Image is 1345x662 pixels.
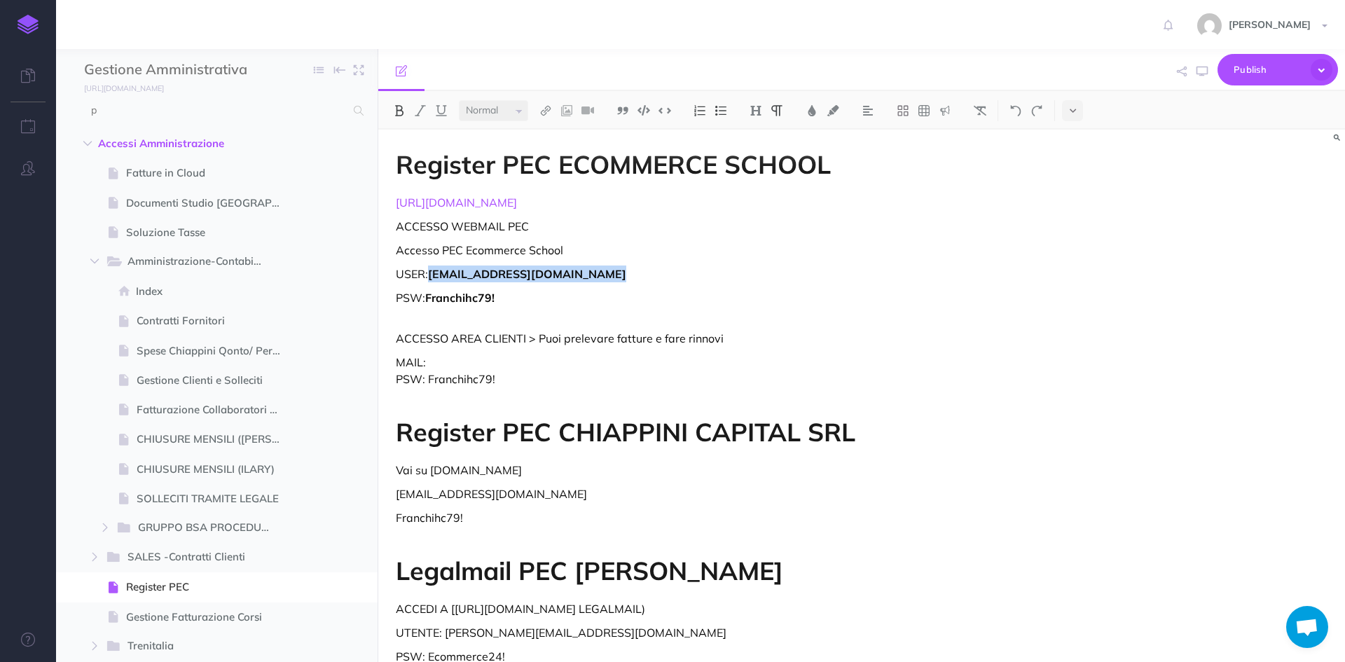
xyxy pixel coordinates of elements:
[396,485,1037,502] p: [EMAIL_ADDRESS][DOMAIN_NAME]
[137,431,294,448] span: CHIUSURE MENSILI ([PERSON_NAME])
[539,105,552,116] img: Link button
[137,461,294,478] span: CHIUSURE MENSILI (ILARY)
[862,105,874,116] img: Alignment dropdown menu button
[560,105,573,116] img: Add image button
[137,401,294,418] span: Fatturazione Collaboratori ECS
[1197,13,1222,38] img: 773ddf364f97774a49de44848d81cdba.jpg
[974,105,986,116] img: Clear styles button
[771,105,783,116] img: Paragraph button
[84,98,345,123] input: Search
[126,165,294,181] span: Fatture in Cloud
[1218,54,1338,85] button: Publish
[396,509,1037,526] p: Franchihc79!
[396,242,1037,258] p: Accesso PEC Ecommerce School
[137,343,294,359] span: Spese Chiappini Qonto/ Personali
[396,330,1037,347] p: ACCESSO AREA CLIENTI > Puoi prelevare fatture e fare rinnovi
[1286,606,1328,648] a: Aprire la chat
[127,637,273,656] span: Trenitalia
[18,15,39,34] img: logo-mark.svg
[396,354,1037,387] p: MAIL: PSW: Franchihc79!
[126,195,294,212] span: Documenti Studio [GEOGRAPHIC_DATA]
[414,105,427,116] img: Italic button
[127,253,274,271] span: Amministrazione-Contabilità
[396,624,1037,641] p: UTENTE: [PERSON_NAME][EMAIL_ADDRESS][DOMAIN_NAME]
[137,490,294,507] span: SOLLECITI TRAMITE LEGALE
[84,83,164,93] small: [URL][DOMAIN_NAME]
[393,105,406,116] img: Bold button
[396,149,831,180] strong: Register PEC ECOMMERCE SCHOOL
[137,372,294,389] span: Gestione Clienti e Solleciti
[126,224,294,241] span: Soluzione Tasse
[715,105,727,116] img: Unordered list button
[435,105,448,116] img: Underline button
[396,416,855,448] strong: Register PEC CHIAPPINI CAPITAL SRL
[396,266,1037,282] p: USER:
[396,195,517,209] a: [URL][DOMAIN_NAME]
[637,105,650,116] img: Code block button
[396,600,1037,617] p: ACCEDI A [[URL][DOMAIN_NAME] LEGALMAIL)
[1030,105,1043,116] img: Redo
[806,105,818,116] img: Text color button
[56,81,178,95] a: [URL][DOMAIN_NAME]
[396,462,1037,478] p: Vai su [DOMAIN_NAME]
[1009,105,1022,116] img: Undo
[138,519,281,537] span: GRUPPO BSA PROCEDURA
[581,105,594,116] img: Add video button
[939,105,951,116] img: Callout dropdown menu button
[126,609,294,626] span: Gestione Fatturazione Corsi
[396,555,783,586] strong: Legalmail PEC [PERSON_NAME]
[694,105,706,116] img: Ordered list button
[658,105,671,116] img: Inline code button
[827,105,839,116] img: Text background color button
[98,135,276,152] span: Accessi Amministrazione
[425,291,495,305] strong: Franchihc79!
[127,549,273,567] span: SALES -Contratti Clienti
[396,218,1037,235] p: ACCESSO WEBMAIL PEC
[1234,59,1304,81] span: Publish
[84,60,249,81] input: Documentation Name
[616,105,629,116] img: Blockquote button
[428,267,626,281] strong: [EMAIL_ADDRESS][DOMAIN_NAME]
[137,312,294,329] span: Contratti Fornitori
[126,579,294,595] span: Register PEC
[396,289,1037,323] p: PSW:
[918,105,930,116] img: Create table button
[1222,18,1318,31] span: [PERSON_NAME]
[750,105,762,116] img: Headings dropdown button
[136,283,294,300] span: Index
